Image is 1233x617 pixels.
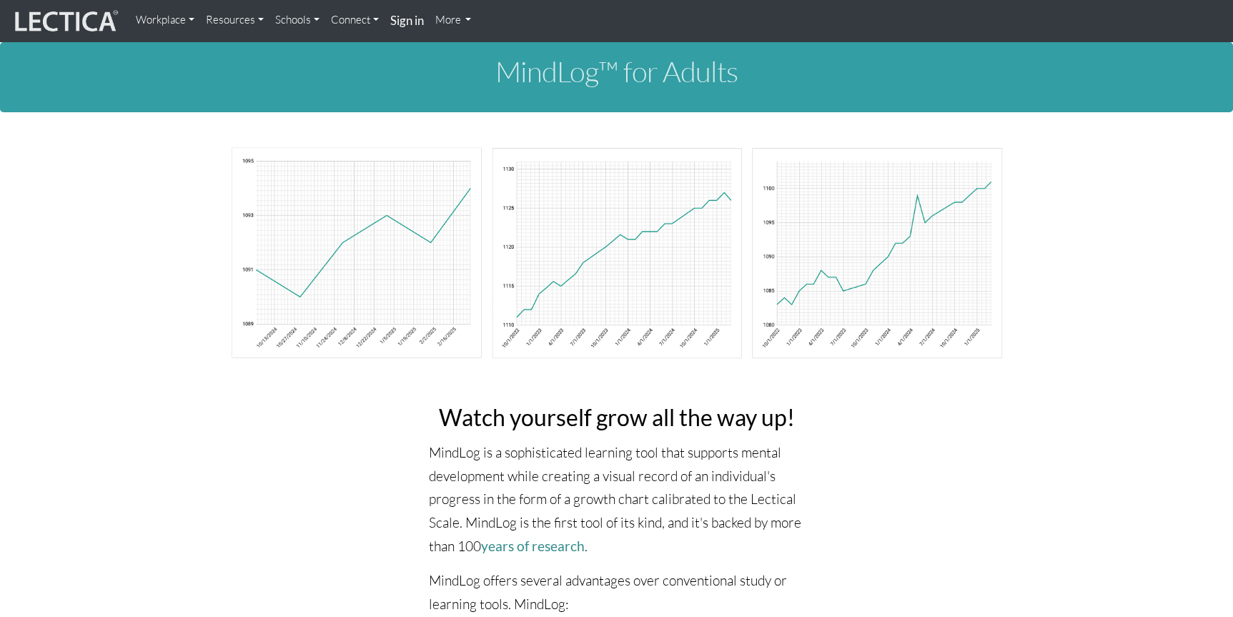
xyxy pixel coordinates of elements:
[390,13,424,28] strong: Sign in
[430,6,477,34] a: More
[269,6,325,34] a: Schools
[481,538,585,554] a: years of research
[429,441,804,558] p: MindLog is a sophisticated learning tool that supports mental development while creating a visual...
[200,6,269,34] a: Resources
[429,569,804,616] p: MindLog offers several advantages over conventional study or learning tools. MindLog:
[11,8,119,35] img: lecticalive
[325,6,385,34] a: Connect
[231,147,1003,359] img: mindlog-chart-banner-adult.png
[220,56,1014,87] h1: MindLog™ for Adults
[385,6,430,36] a: Sign in
[130,6,200,34] a: Workplace
[429,405,804,430] h2: Watch yourself grow all the way up!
